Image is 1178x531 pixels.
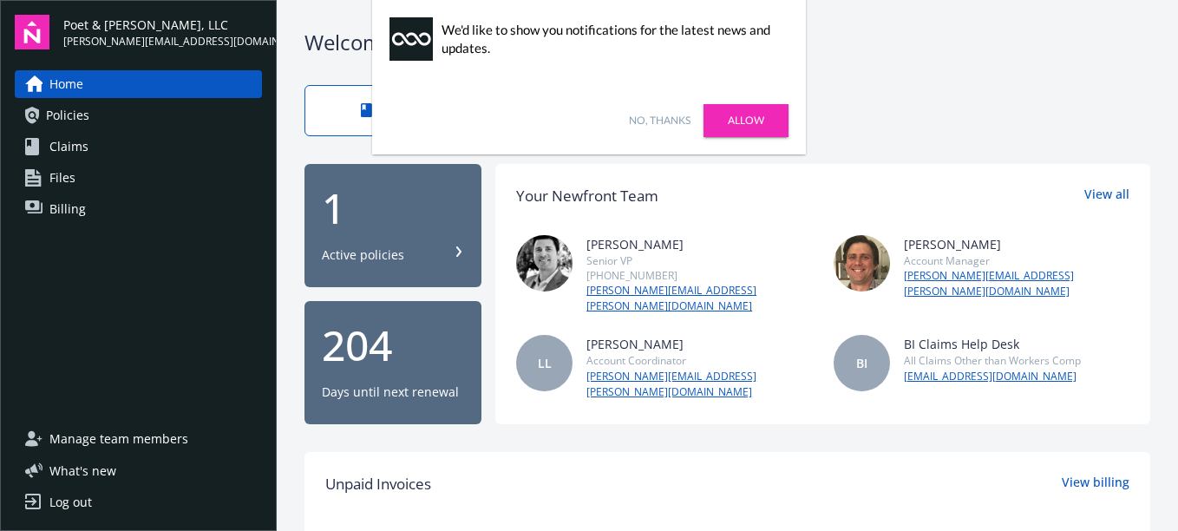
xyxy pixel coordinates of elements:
[49,195,86,223] span: Billing
[15,425,262,453] a: Manage team members
[586,353,812,368] div: Account Coordinator
[704,104,789,137] a: Allow
[629,113,690,128] a: No, thanks
[322,187,464,229] div: 1
[904,268,1129,299] a: [PERSON_NAME][EMAIL_ADDRESS][PERSON_NAME][DOMAIN_NAME]
[15,102,262,129] a: Policies
[516,185,658,207] div: Your Newfront Team
[322,246,404,264] div: Active policies
[15,15,49,49] img: navigator-logo.svg
[904,353,1081,368] div: All Claims Other than Workers Comp
[304,301,481,424] button: 204Days until next renewal
[15,164,262,192] a: Files
[63,16,262,34] span: Poet & [PERSON_NAME], LLC
[49,164,75,192] span: Files
[15,133,262,161] a: Claims
[586,235,812,253] div: [PERSON_NAME]
[586,268,812,283] div: [PHONE_NUMBER]
[1084,185,1129,207] a: View all
[304,28,1150,57] div: Welcome to Navigator , [PERSON_NAME]
[1062,473,1129,495] a: View billing
[49,462,116,480] span: What ' s new
[15,70,262,98] a: Home
[304,85,506,136] a: Report claims
[516,235,573,292] img: photo
[304,164,481,287] button: 1Active policies
[49,133,88,161] span: Claims
[586,253,812,268] div: Senior VP
[834,235,890,292] img: photo
[49,70,83,98] span: Home
[46,102,89,129] span: Policies
[49,488,92,516] div: Log out
[442,21,780,57] div: We'd like to show you notifications for the latest news and updates.
[538,354,552,372] span: LL
[904,369,1081,384] a: [EMAIL_ADDRESS][DOMAIN_NAME]
[904,335,1081,353] div: BI Claims Help Desk
[15,195,262,223] a: Billing
[586,283,812,314] a: [PERSON_NAME][EMAIL_ADDRESS][PERSON_NAME][DOMAIN_NAME]
[63,34,262,49] span: [PERSON_NAME][EMAIL_ADDRESS][DOMAIN_NAME]
[340,103,470,118] div: Report claims
[63,15,262,49] button: Poet & [PERSON_NAME], LLC[PERSON_NAME][EMAIL_ADDRESS][DOMAIN_NAME]
[49,425,188,453] span: Manage team members
[904,253,1129,268] div: Account Manager
[586,335,812,353] div: [PERSON_NAME]
[586,369,812,400] a: [PERSON_NAME][EMAIL_ADDRESS][PERSON_NAME][DOMAIN_NAME]
[15,462,144,480] button: What's new
[904,235,1129,253] div: [PERSON_NAME]
[325,473,431,495] span: Unpaid Invoices
[322,324,464,366] div: 204
[322,383,459,401] div: Days until next renewal
[856,354,867,372] span: BI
